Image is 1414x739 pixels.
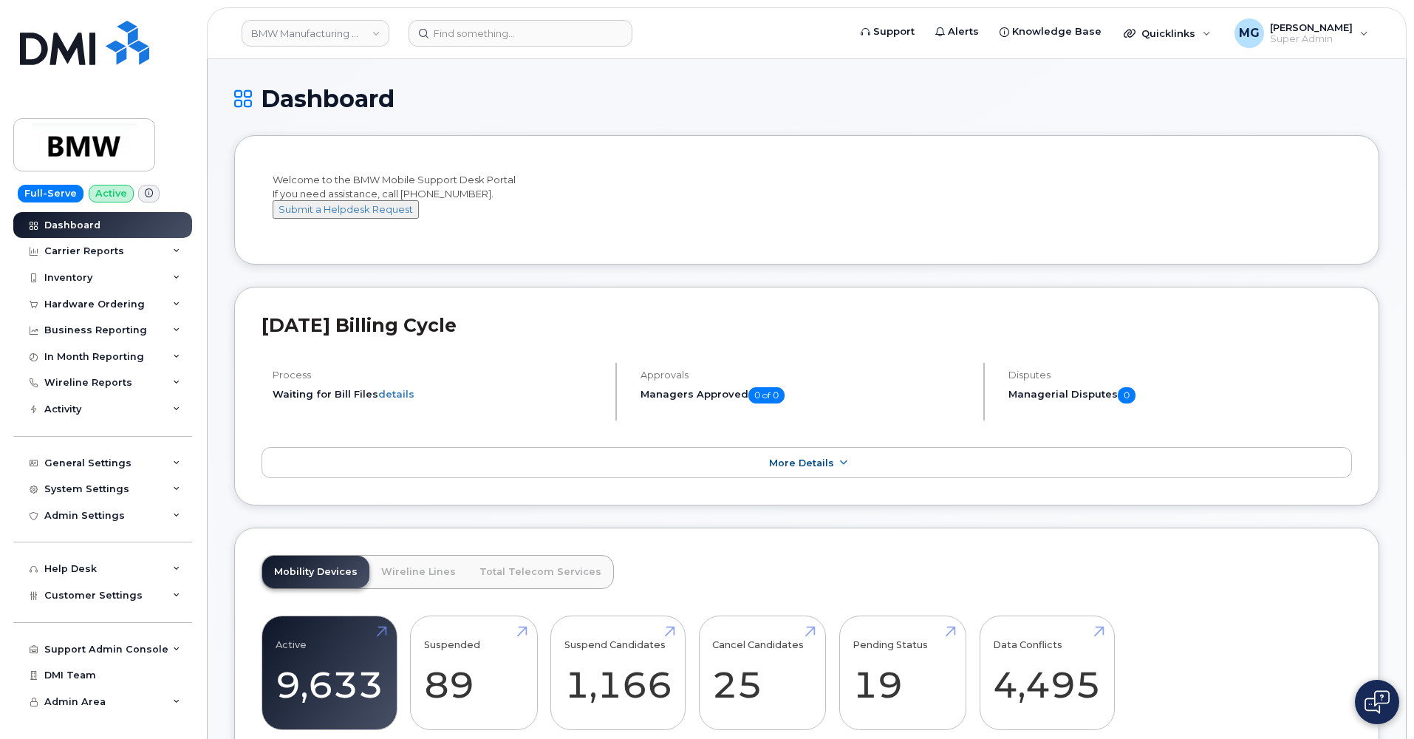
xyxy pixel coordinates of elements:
h5: Managers Approved [641,387,971,403]
a: Data Conflicts 4,495 [993,624,1101,722]
a: Total Telecom Services [468,556,613,588]
h4: Process [273,369,603,381]
span: 0 of 0 [748,387,785,403]
a: Active 9,633 [276,624,383,722]
h5: Managerial Disputes [1008,387,1352,403]
div: Welcome to the BMW Mobile Support Desk Portal If you need assistance, call [PHONE_NUMBER]. [273,173,1341,232]
button: Submit a Helpdesk Request [273,200,419,219]
a: Wireline Lines [369,556,468,588]
a: details [378,388,414,400]
span: 0 [1118,387,1135,403]
a: Mobility Devices [262,556,369,588]
a: Suspend Candidates 1,166 [564,624,672,722]
h2: [DATE] Billing Cycle [262,314,1352,336]
h4: Approvals [641,369,971,381]
h4: Disputes [1008,369,1352,381]
img: Open chat [1365,690,1390,714]
a: Submit a Helpdesk Request [273,203,419,215]
h1: Dashboard [234,86,1379,112]
a: Suspended 89 [424,624,524,722]
li: Waiting for Bill Files [273,387,603,401]
a: Cancel Candidates 25 [712,624,812,722]
a: Pending Status 19 [853,624,952,722]
span: More Details [769,457,834,469]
